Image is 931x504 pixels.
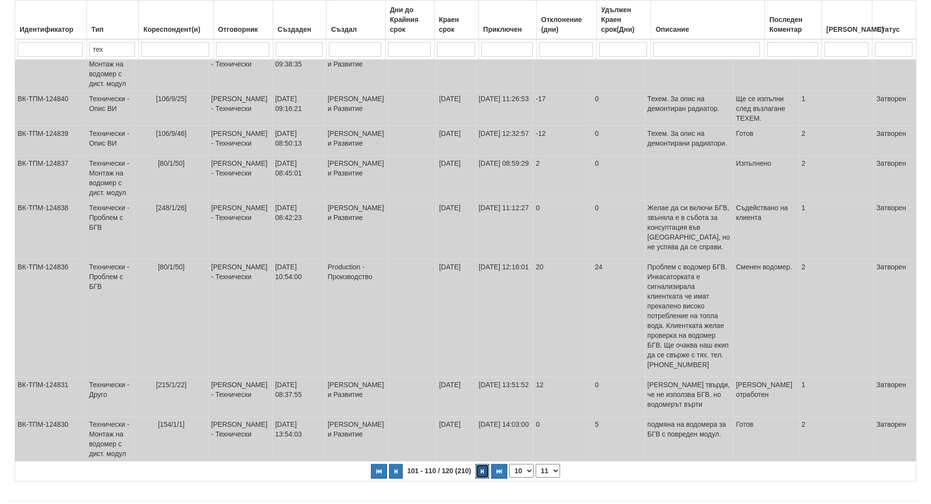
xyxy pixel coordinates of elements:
button: Последна страница [491,464,507,479]
th: Тип: No sort applied, activate to apply an ascending sort [87,0,139,40]
span: [215/1/22] [156,381,186,389]
th: Отговорник: No sort applied, activate to apply an ascending sort [214,0,273,40]
td: [DATE] [436,260,476,377]
td: [DATE] 08:42:23 [272,200,325,260]
td: Затворен [874,126,916,156]
td: [PERSON_NAME] - Технически [209,377,273,417]
td: Затворен [874,200,916,260]
span: Ще се изпълни след възлагане ТЕХЕМ. [736,95,785,122]
td: [PERSON_NAME] - Технически [209,260,273,377]
td: [DATE] 12:32:57 [476,126,533,156]
td: 0 [533,200,592,260]
td: 1 [799,377,873,417]
td: [DATE] 10:54:00 [272,260,325,377]
td: [DATE] 11:12:27 [476,200,533,260]
span: Сменен водомер. [736,263,792,271]
td: [DATE] 09:38:35 [272,47,325,91]
td: Затворен [874,47,916,91]
th: Създал: No sort applied, activate to apply an ascending sort [326,0,385,40]
button: Предишна страница [389,464,403,479]
td: Технически - Друго [87,377,134,417]
td: [DATE] 13:54:03 [272,417,325,461]
td: [PERSON_NAME] и Развитие [325,47,389,91]
td: Технически - Опис ВИ [87,91,134,126]
td: 2 [533,156,592,200]
span: [106/9/25] [156,95,186,103]
td: 2 [799,126,873,156]
td: Затворен [874,417,916,461]
td: 1 [799,47,873,91]
td: Технически - Монтаж на водомер с дист. модул [87,417,134,461]
span: [154/1/1] [158,420,185,428]
td: Затворен [874,156,916,200]
span: [80/1/50] [158,159,185,167]
td: [PERSON_NAME] - Технически [209,156,273,200]
th: Дни до Крайния срок: No sort applied, activate to apply an ascending sort [385,0,434,40]
td: [PERSON_NAME] и Развитие [325,200,389,260]
td: [DATE] 09:16:21 [272,91,325,126]
td: Технически - Проблем с БГВ [87,200,134,260]
td: [DATE] 14:51:06 [476,47,533,91]
td: ВК-ТПМ-124830 [15,417,87,461]
td: 24 [592,260,645,377]
td: 0 [592,91,645,126]
p: подмяна на водомера за БГВ с повреден модул. [648,419,731,439]
td: [PERSON_NAME] - Технически [209,417,273,461]
td: [PERSON_NAME] - Технически [209,200,273,260]
td: [PERSON_NAME] и Развитие [325,377,389,417]
td: -12 [533,126,592,156]
span: [80/1/50] [158,263,185,271]
td: 2 [799,417,873,461]
th: Удължен Краен срок(Дни): No sort applied, activate to apply an ascending sort [596,0,651,40]
span: Съдействано на клиента [736,204,788,221]
div: Краен срок [437,13,476,36]
p: [PERSON_NAME] твърди, че не използва БГВ, но водомерът върти [648,380,731,409]
td: 1 [799,91,873,126]
span: [PERSON_NAME] отработен [736,381,792,398]
td: 20 [533,260,592,377]
td: [DATE] [436,126,476,156]
td: ВК-ТПМ-124840 [15,91,87,126]
span: Изпълнено [736,159,771,167]
td: [PERSON_NAME] и Развитие [325,156,389,200]
th: Описание: No sort applied, activate to apply an ascending sort [651,0,765,40]
td: Технически - Опис ВИ [87,126,134,156]
td: Технически - Монтаж на водомер с дист. модул [87,156,134,200]
td: ВК-ТПМ-124841 [15,47,87,91]
td: 0 [592,47,645,91]
th: Идентификатор: No sort applied, activate to apply an ascending sort [15,0,87,40]
td: ВК-ТПМ-124836 [15,260,87,377]
td: [DATE] [436,47,476,91]
td: [DATE] [436,200,476,260]
td: [DATE] [436,91,476,126]
td: [DATE] [436,417,476,461]
td: Production - Производство [325,260,389,377]
td: 1 [799,200,873,260]
td: 2 [799,260,873,377]
span: Готов [736,130,754,137]
div: Създал [329,22,382,36]
td: Технически - Монтаж на водомер с дист. модул [87,47,134,91]
td: Затворен [874,260,916,377]
td: [DATE] 08:37:55 [272,377,325,417]
th: Последен Коментар: No sort applied, activate to apply an ascending sort [765,0,822,40]
button: Първа страница [371,464,387,479]
div: Приключен [481,22,534,36]
td: [PERSON_NAME] - Технически [209,126,273,156]
td: 0 [533,417,592,461]
td: [DATE] 08:59:29 [476,156,533,200]
span: Готов [736,420,754,428]
th: Кореспондент(и): No sort applied, activate to apply an ascending sort [139,0,214,40]
td: [DATE] 12:16:01 [476,260,533,377]
div: Статус [875,22,913,36]
td: [DATE] 08:45:01 [272,156,325,200]
p: Желае да си включи БГВ, звъняла е в събота за консултация във [GEOGRAPHIC_DATA], но не успява да ... [648,203,731,252]
div: Създаден [276,22,324,36]
td: Технически - Проблем с БГВ [87,260,134,377]
div: Последен Коментар [767,13,819,36]
td: [DATE] 13:51:52 [476,377,533,417]
td: 0 [592,156,645,200]
select: Страница номер [536,464,560,478]
td: 12 [533,377,592,417]
td: [PERSON_NAME] - Технически [209,91,273,126]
